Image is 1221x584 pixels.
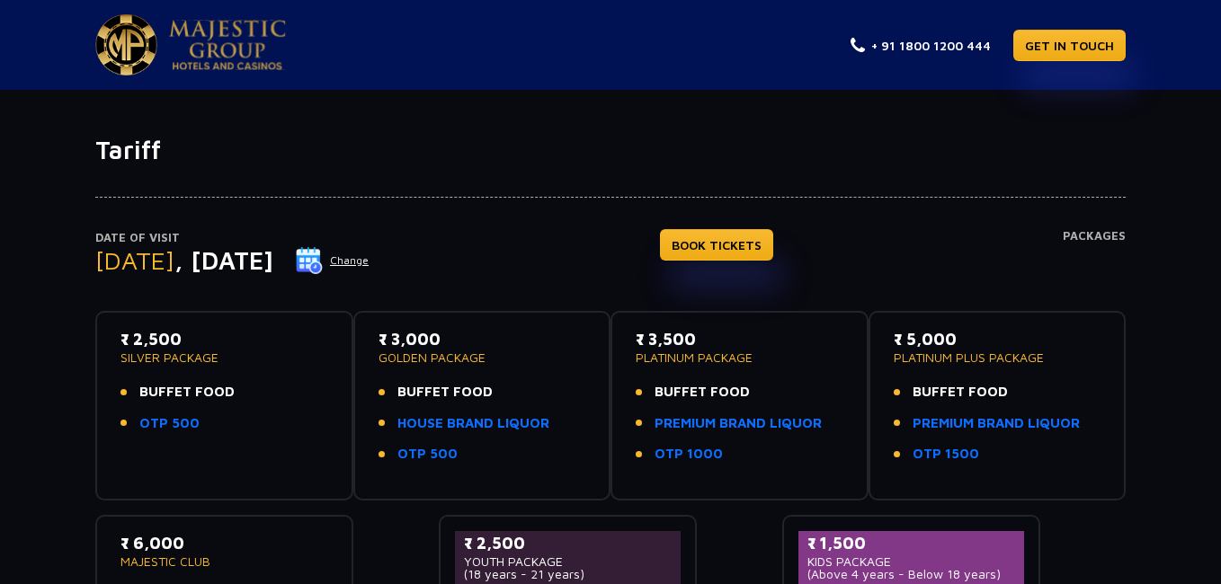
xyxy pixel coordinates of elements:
[120,531,328,555] p: ₹ 6,000
[464,531,672,555] p: ₹ 2,500
[174,245,273,275] span: , [DATE]
[807,555,1015,568] p: KIDS PACKAGE
[913,382,1008,403] span: BUFFET FOOD
[379,351,586,364] p: GOLDEN PACKAGE
[95,229,370,247] p: Date of Visit
[851,36,991,55] a: + 91 1800 1200 444
[120,555,328,568] p: MAJESTIC CLUB
[464,568,672,580] p: (18 years - 21 years)
[397,382,493,403] span: BUFFET FOOD
[379,327,586,351] p: ₹ 3,000
[397,413,549,434] a: HOUSE BRAND LIQUOR
[660,229,773,261] a: BOOK TICKETS
[397,444,458,465] a: OTP 500
[120,351,328,364] p: SILVER PACKAGE
[913,413,1080,434] a: PREMIUM BRAND LIQUOR
[169,20,286,70] img: Majestic Pride
[807,531,1015,555] p: ₹ 1,500
[636,351,843,364] p: PLATINUM PACKAGE
[1013,30,1126,61] a: GET IN TOUCH
[636,327,843,351] p: ₹ 3,500
[913,444,979,465] a: OTP 1500
[295,246,370,275] button: Change
[95,245,174,275] span: [DATE]
[95,14,157,75] img: Majestic Pride
[655,382,750,403] span: BUFFET FOOD
[139,413,200,434] a: OTP 500
[894,327,1101,351] p: ₹ 5,000
[120,327,328,351] p: ₹ 2,500
[1063,229,1126,294] h4: Packages
[464,555,672,568] p: YOUTH PACKAGE
[655,413,822,434] a: PREMIUM BRAND LIQUOR
[807,568,1015,580] p: (Above 4 years - Below 18 years)
[655,444,723,465] a: OTP 1000
[894,351,1101,364] p: PLATINUM PLUS PACKAGE
[95,135,1126,165] h1: Tariff
[139,382,235,403] span: BUFFET FOOD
